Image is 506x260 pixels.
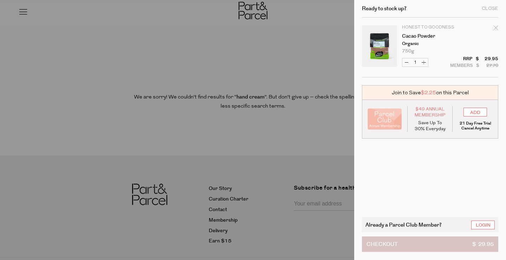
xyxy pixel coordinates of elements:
div: Close [482,6,498,11]
p: 21 Day Free Trial Cancel Anytime [458,121,493,131]
button: Checkout$ 29.95 [362,236,498,252]
a: Login [471,221,495,229]
p: Honest to Goodness [402,25,456,30]
span: Already a Parcel Club Member? [365,221,442,229]
span: $49 Annual Membership [413,106,447,118]
span: Checkout [366,237,398,252]
div: Join to Save on this Parcel [362,85,498,100]
input: QTY Cacao Powder [411,58,420,66]
h2: Ready to stock up? [362,6,407,11]
p: Save Up To 30% Everyday [413,120,447,132]
span: $2.25 [421,89,436,96]
p: Organic [402,42,456,46]
span: $ 29.95 [472,237,494,252]
div: Remove Cacao Powder [493,24,498,34]
span: 750g [402,49,414,53]
input: ADD [463,108,487,116]
a: Cacao Powder [402,34,456,39]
